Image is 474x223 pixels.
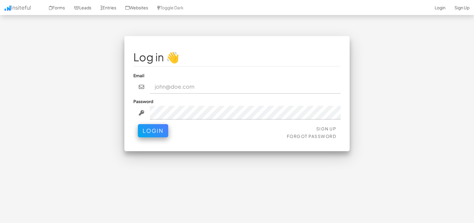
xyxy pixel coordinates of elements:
[133,51,341,63] h1: Log in 👋
[5,5,11,11] img: icon.png
[133,72,144,78] label: Email
[133,98,153,104] label: Password
[150,80,341,94] input: john@doe.com
[287,133,336,139] a: Forgot Password
[316,126,336,131] a: Sign Up
[138,124,168,137] button: Login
